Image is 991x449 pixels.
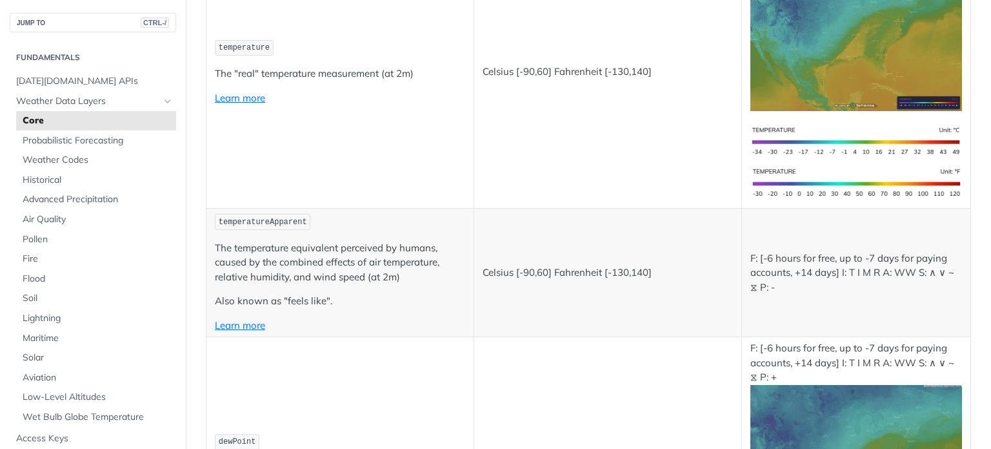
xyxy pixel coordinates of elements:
a: Flood [16,269,176,289]
span: Flood [23,273,173,286]
span: Historical [23,174,173,187]
span: Weather Codes [23,154,173,167]
span: Lightning [23,312,173,325]
a: Weather Data LayersHide subpages for Weather Data Layers [10,92,176,111]
a: Solar [16,348,176,368]
span: CTRL-/ [141,17,169,28]
a: Pollen [16,230,176,249]
a: Core [16,111,176,131]
a: Learn more [215,319,265,331]
span: Maritime [23,332,173,345]
span: Advanced Precipitation [23,193,173,206]
a: Weather Codes [16,151,176,170]
span: Weather Data Layers [16,95,159,108]
span: Probabilistic Forecasting [23,134,173,147]
a: Advanced Precipitation [16,190,176,209]
button: Hide subpages for Weather Data Layers [163,96,173,107]
p: Celsius [-90,60] Fahrenheit [-130,140] [483,65,733,79]
span: Air Quality [23,213,173,226]
a: Historical [16,171,176,190]
span: Expand image [750,40,963,52]
span: Expand image [750,134,963,147]
p: The temperature equivalent perceived by humans, caused by the combined effects of air temperature... [215,241,465,285]
span: [DATE][DOMAIN_NAME] APIs [16,75,173,88]
p: F: [-6 hours for free, up to -7 days for paying accounts, +14 days] I: T I M R A: WW S: ∧ ∨ ~ ⧖ P: - [750,251,963,295]
a: Probabilistic Forecasting [16,131,176,151]
span: Low-Level Altitudes [23,391,173,404]
a: Wet Bulb Globe Temperature [16,408,176,427]
span: Wet Bulb Globe Temperature [23,411,173,424]
span: Solar [23,351,173,364]
span: Expand image [750,176,963,188]
a: Maritime [16,329,176,348]
span: Core [23,114,173,127]
span: temperatureApparent [219,218,307,227]
h2: Fundamentals [10,52,176,63]
a: Soil [16,289,176,308]
p: Celsius [-90,60] Fahrenheit [-130,140] [483,266,733,280]
a: Low-Level Altitudes [16,388,176,407]
button: JUMP TOCTRL-/ [10,13,176,32]
a: [DATE][DOMAIN_NAME] APIs [10,72,176,91]
a: Learn more [215,92,265,104]
span: temperature [219,43,270,52]
p: Also known as "feels like". [215,294,465,309]
a: Access Keys [10,429,176,448]
a: Aviation [16,368,176,388]
span: dewPoint [219,437,256,446]
span: Fire [23,253,173,266]
a: Lightning [16,309,176,328]
a: Air Quality [16,210,176,229]
span: Soil [23,292,173,305]
p: The "real" temperature measurement (at 2m) [215,67,465,81]
span: Access Keys [16,432,173,445]
span: Pollen [23,233,173,246]
span: Aviation [23,371,173,384]
a: Fire [16,249,176,269]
